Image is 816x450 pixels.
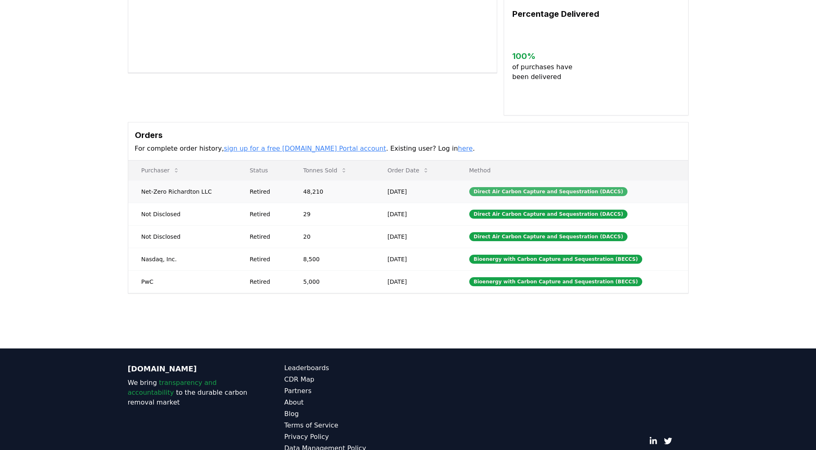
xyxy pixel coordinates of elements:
a: Blog [284,409,408,419]
a: CDR Map [284,375,408,384]
td: Net-Zero Richardton LLC [128,180,237,203]
div: Retired [250,233,284,241]
a: Terms of Service [284,421,408,430]
div: Retired [250,278,284,286]
p: of purchases have been delivered [512,62,579,82]
div: Direct Air Carbon Capture and Sequestration (DACCS) [469,210,628,219]
p: For complete order history, . Existing user? Log in . [135,144,682,154]
td: 48,210 [290,180,375,203]
td: 29 [290,203,375,225]
td: 8,500 [290,248,375,270]
div: Direct Air Carbon Capture and Sequestration (DACCS) [469,187,628,196]
a: Privacy Policy [284,432,408,442]
div: Retired [250,255,284,263]
td: [DATE] [374,225,456,248]
h3: Orders [135,129,682,141]
a: LinkedIn [649,437,657,445]
a: Partners [284,386,408,396]
a: sign up for a free [DOMAIN_NAME] Portal account [224,145,386,152]
div: Retired [250,188,284,196]
div: Bioenergy with Carbon Capture and Sequestration (BECCS) [469,277,643,286]
td: [DATE] [374,203,456,225]
td: [DATE] [374,180,456,203]
p: [DOMAIN_NAME] [128,363,252,375]
h3: 100 % [512,50,579,62]
td: 20 [290,225,375,248]
h3: Percentage Delivered [512,8,680,20]
td: [DATE] [374,248,456,270]
a: About [284,398,408,407]
td: PwC [128,270,237,293]
td: 5,000 [290,270,375,293]
div: Direct Air Carbon Capture and Sequestration (DACCS) [469,232,628,241]
td: Not Disclosed [128,203,237,225]
button: Purchaser [135,162,186,179]
button: Order Date [381,162,436,179]
p: We bring to the durable carbon removal market [128,378,252,407]
a: Leaderboards [284,363,408,373]
a: here [458,145,473,152]
div: Retired [250,210,284,218]
p: Method [463,166,682,174]
button: Tonnes Sold [297,162,354,179]
td: [DATE] [374,270,456,293]
div: Bioenergy with Carbon Capture and Sequestration (BECCS) [469,255,643,264]
td: Not Disclosed [128,225,237,248]
a: Twitter [664,437,672,445]
span: transparency and accountability [128,379,217,396]
p: Status [243,166,284,174]
td: Nasdaq, Inc. [128,248,237,270]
